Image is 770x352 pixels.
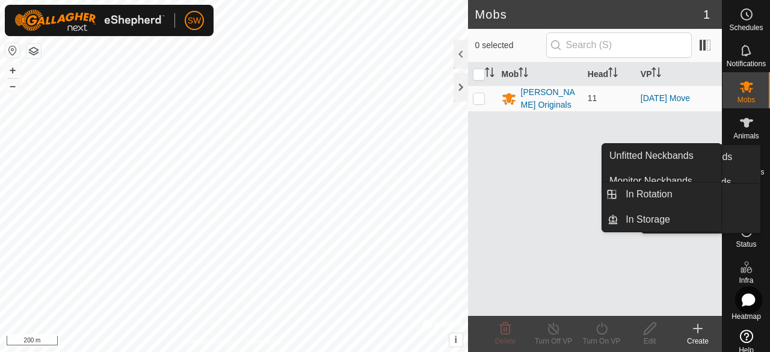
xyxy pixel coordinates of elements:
button: Map Layers [26,44,41,58]
span: Monitor Neckbands [609,174,692,188]
span: Notifications [727,60,766,67]
span: In Rotation [626,187,672,202]
img: Gallagher Logo [14,10,165,31]
button: Reset Map [5,43,20,58]
span: Mobs [738,96,755,103]
a: In Rotation [618,182,721,206]
span: Schedules [729,24,763,31]
span: Status [736,241,756,248]
a: Monitor Neckbands [602,169,721,193]
a: Contact Us [245,336,281,347]
a: Unfitted Neckbands [602,144,721,168]
a: In Storage [618,208,721,232]
span: 11 [588,93,597,103]
p-sorticon: Activate to sort [651,69,661,79]
div: [PERSON_NAME] Originals [521,86,578,111]
p-sorticon: Activate to sort [608,69,618,79]
button: + [5,63,20,78]
th: VP [636,63,722,86]
span: 1 [703,5,710,23]
button: i [449,333,463,347]
li: In Storage [602,208,721,232]
a: Privacy Policy [186,336,232,347]
span: Unfitted Neckbands [609,149,694,163]
p-sorticon: Activate to sort [519,69,528,79]
span: Animals [733,132,759,140]
span: Heatmap [731,313,761,320]
th: Mob [497,63,583,86]
li: In Rotation [602,182,721,206]
div: Turn On VP [577,336,626,347]
span: Delete [495,337,516,345]
div: Edit [626,336,674,347]
h2: Mobs [475,7,703,22]
a: [DATE] Move [641,93,690,103]
span: i [454,335,457,345]
div: Turn Off VP [529,336,577,347]
span: In Storage [626,212,670,227]
p-sorticon: Activate to sort [485,69,494,79]
button: – [5,79,20,93]
th: Head [583,63,636,86]
span: Infra [739,277,753,284]
input: Search (S) [546,32,692,58]
div: Create [674,336,722,347]
span: SW [188,14,202,27]
span: 0 selected [475,39,546,52]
